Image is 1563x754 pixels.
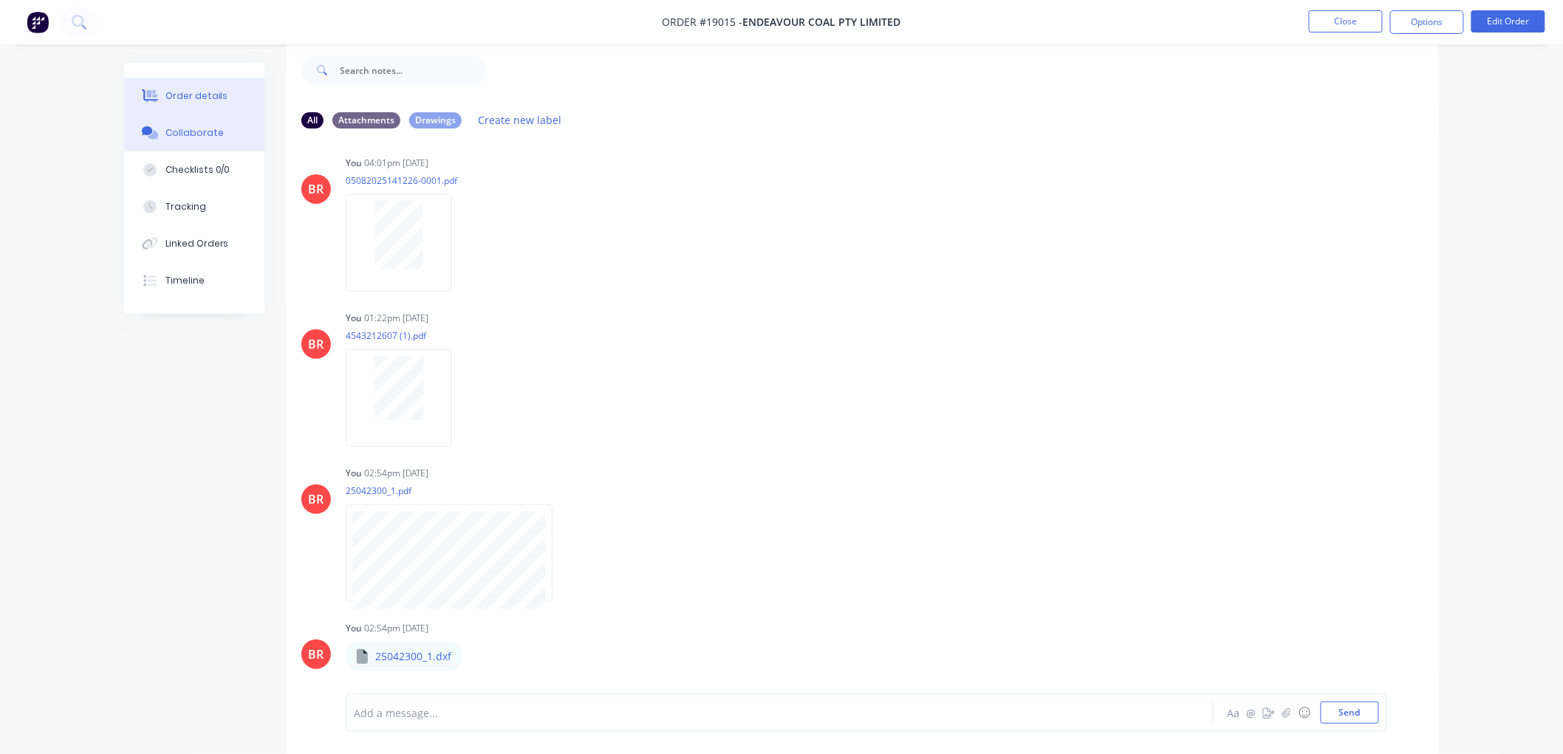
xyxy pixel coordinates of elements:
p: 25042300_1.dxf [375,649,451,664]
div: You [346,312,361,325]
p: 05082025141226-0001.pdf [346,174,467,187]
div: BR [309,645,324,663]
div: All [301,112,324,128]
button: Order details [124,78,264,114]
p: 25042300_1.pdf [346,484,567,497]
div: BR [309,180,324,198]
div: Attachments [332,112,400,128]
button: Tracking [124,188,264,225]
button: Options [1390,10,1464,34]
div: Linked Orders [165,237,229,250]
button: Create new label [471,110,570,130]
div: You [346,622,361,635]
div: Tracking [165,200,206,213]
button: Checklists 0/0 [124,151,264,188]
div: Drawings [409,112,462,128]
button: Timeline [124,262,264,299]
div: You [346,157,361,170]
img: Factory [27,11,49,33]
span: Order #19015 - [663,16,743,30]
div: You [346,467,361,480]
div: Timeline [165,274,205,287]
div: 01:22pm [DATE] [364,312,428,325]
div: Checklists 0/0 [165,163,230,176]
input: Search notes... [340,55,486,85]
button: Collaborate [124,114,264,151]
button: Linked Orders [124,225,264,262]
div: Collaborate [165,126,224,140]
div: Order details [165,89,228,103]
button: @ [1242,704,1260,722]
div: 02:54pm [DATE] [364,622,428,635]
div: 04:01pm [DATE] [364,157,428,170]
button: Send [1321,702,1379,724]
div: 02:54pm [DATE] [364,467,428,480]
div: BR [309,335,324,353]
button: Aa [1225,704,1242,722]
div: BR [309,490,324,508]
button: Edit Order [1471,10,1545,32]
p: 4543212607 (1).pdf [346,329,467,342]
button: Close [1309,10,1383,32]
span: Endeavour Coal Pty Limited [743,16,901,30]
button: ☺ [1296,704,1313,722]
